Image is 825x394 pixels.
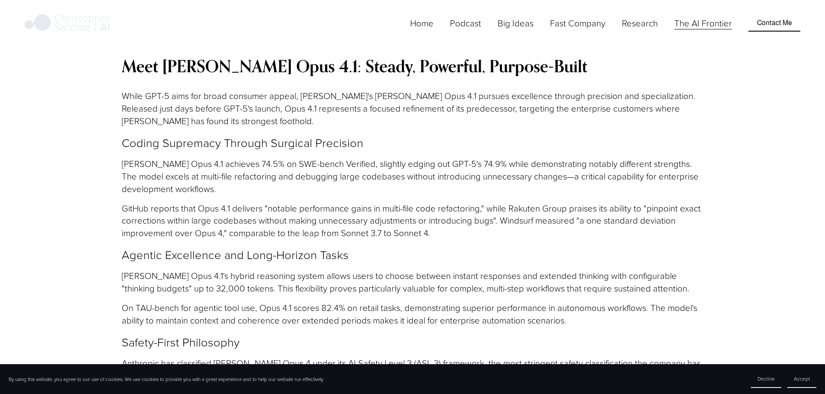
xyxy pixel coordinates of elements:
[410,16,434,30] a: Home
[122,134,703,151] p: Coding Supremacy Through Surgical Precision
[9,376,324,383] p: By using this website, you agree to our use of cookies. We use cookies to provide you with a grea...
[122,357,703,394] p: Anthropic has classified [PERSON_NAME] Opus 4 under its AI Safety Level 3 (ASL-3) framework, the ...
[550,17,605,29] span: Fast Company
[751,370,781,388] button: Decline
[450,16,481,30] a: Podcast
[622,17,658,29] span: Research
[550,16,605,30] a: folder dropdown
[498,17,534,29] span: Big Ideas
[622,16,658,30] a: folder dropdown
[787,370,816,388] button: Accept
[498,16,534,30] a: folder dropdown
[122,301,703,327] p: On TAU-bench for agentic tool use, Opus 4.1 scores 82.4% on retail tasks, demonstrating superior ...
[122,157,703,195] p: [PERSON_NAME] Opus 4.1 achieves 74.5% on SWE-bench Verified, slightly edging out GPT-5's 74.9% wh...
[122,56,587,77] strong: Meet [PERSON_NAME] Opus 4.1: Steady, Powerful, Purpose-Built
[757,375,775,382] span: Decline
[794,375,810,382] span: Accept
[122,333,703,350] p: Safety-First Philosophy
[122,202,703,239] p: GitHub reports that Opus 4.1 delivers "notable performance gains in multi-file code refactoring,"...
[748,15,800,31] a: Contact Me
[25,13,110,34] img: Christopher Sanchez | AI
[122,269,703,295] p: [PERSON_NAME] Opus 4.1's hybrid reasoning system allows users to choose between instant responses...
[122,246,703,263] p: Agentic Excellence and Long-Horizon Tasks
[674,16,732,30] a: The AI Frontier
[122,90,703,127] p: While GPT-5 aims for broad consumer appeal, [PERSON_NAME]'s [PERSON_NAME] Opus 4.1 pursues excell...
